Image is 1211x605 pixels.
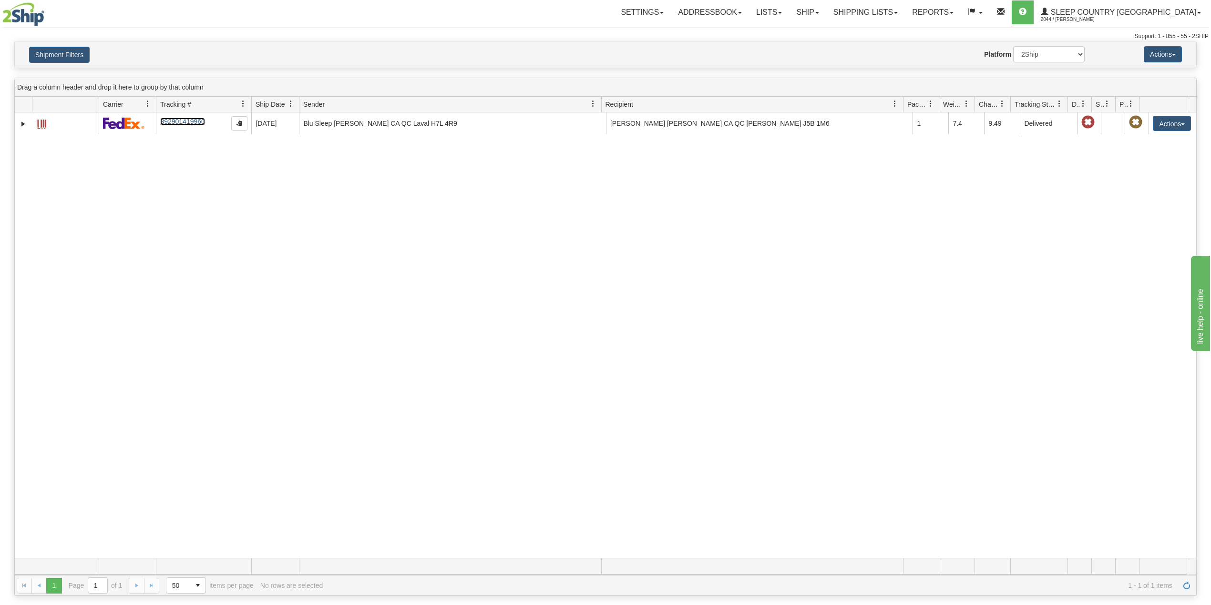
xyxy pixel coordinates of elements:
a: Shipping lists [826,0,905,24]
label: Platform [984,50,1011,59]
span: items per page [166,577,254,594]
button: Actions [1144,46,1182,62]
span: Sleep Country [GEOGRAPHIC_DATA] [1048,8,1196,16]
span: Pickup Not Assigned [1129,116,1142,129]
button: Actions [1153,116,1191,131]
a: Reports [905,0,961,24]
a: Settings [614,0,671,24]
td: Blu Sleep [PERSON_NAME] CA QC Laval H7L 4R9 [299,112,606,134]
span: Delivery Status [1072,100,1080,109]
div: live help - online [7,6,88,17]
a: Recipient filter column settings [887,96,903,112]
a: Packages filter column settings [923,96,939,112]
span: 1 - 1 of 1 items [329,582,1172,589]
a: Ship Date filter column settings [283,96,299,112]
span: Charge [979,100,999,109]
span: Sender [303,100,325,109]
a: Delivery Status filter column settings [1075,96,1091,112]
a: Shipment Issues filter column settings [1099,96,1115,112]
img: logo2044.jpg [2,2,44,26]
div: Support: 1 - 855 - 55 - 2SHIP [2,32,1209,40]
span: Page 1 [46,578,62,593]
span: Ship Date [256,100,285,109]
td: 7.4 [948,112,984,134]
a: Lists [749,0,789,24]
a: 392901419960 [160,118,205,125]
div: grid grouping header [15,78,1196,97]
span: Carrier [103,100,123,109]
div: No rows are selected [260,582,323,589]
a: Expand [19,119,28,129]
a: Carrier filter column settings [140,96,156,112]
span: Packages [907,100,927,109]
a: Ship [789,0,826,24]
span: Recipient [605,100,633,109]
input: Page 1 [88,578,107,593]
span: Pickup Status [1119,100,1128,109]
button: Copy to clipboard [231,116,247,131]
span: select [190,578,205,593]
span: Tracking Status [1015,100,1056,109]
span: Page sizes drop down [166,577,206,594]
a: Sender filter column settings [585,96,601,112]
a: Refresh [1179,578,1194,593]
td: [DATE] [251,112,299,134]
img: 2 - FedEx Express® [103,117,144,129]
a: Tracking Status filter column settings [1051,96,1067,112]
a: Charge filter column settings [994,96,1010,112]
span: 2044 / [PERSON_NAME] [1041,15,1112,24]
td: Delivered [1020,112,1077,134]
a: Addressbook [671,0,749,24]
span: 50 [172,581,185,590]
span: Shipment Issues [1096,100,1104,109]
a: Sleep Country [GEOGRAPHIC_DATA] 2044 / [PERSON_NAME] [1034,0,1208,24]
td: [PERSON_NAME] [PERSON_NAME] CA QC [PERSON_NAME] J5B 1M6 [606,112,913,134]
a: Pickup Status filter column settings [1123,96,1139,112]
td: 9.49 [984,112,1020,134]
a: Label [37,115,46,131]
span: Weight [943,100,963,109]
a: Weight filter column settings [958,96,975,112]
td: 1 [913,112,948,134]
iframe: chat widget [1189,254,1210,351]
span: Late [1081,116,1095,129]
button: Shipment Filters [29,47,90,63]
span: Page of 1 [69,577,123,594]
a: Tracking # filter column settings [235,96,251,112]
span: Tracking # [160,100,191,109]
